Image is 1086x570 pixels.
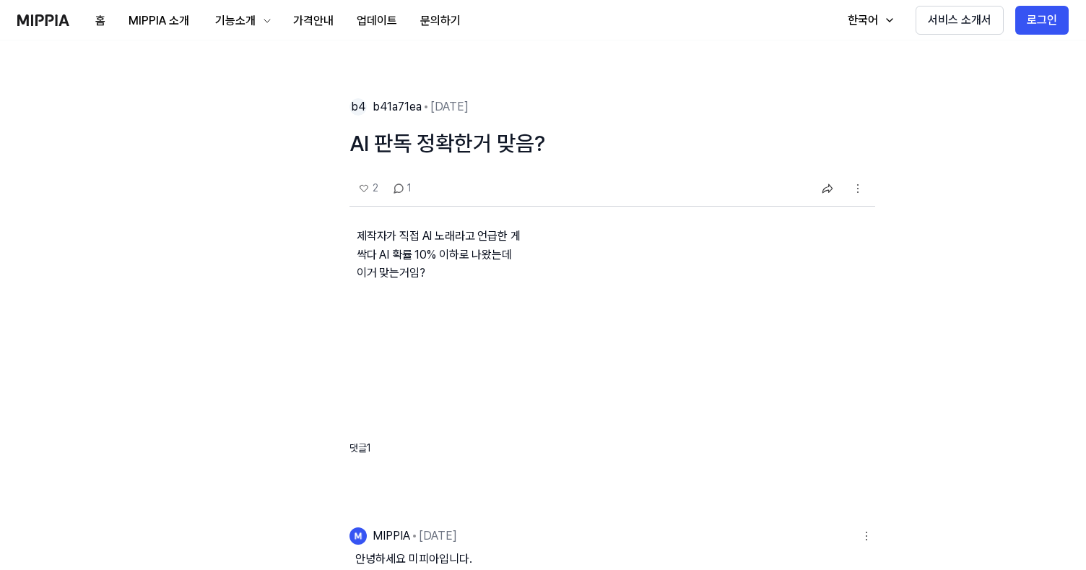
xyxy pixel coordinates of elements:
div: 1 [393,180,412,197]
button: 서비스 소개서 [916,6,1004,35]
button: 로그인 [1015,6,1069,35]
div: MIPPIA [367,527,413,545]
div: [DATE] [416,527,457,545]
button: 업데이트 [345,7,409,35]
p: 제작자가 직접 AI 노래라고 언급한 게 싹다 AI 확률 10% 이하로 나왔는데 이거 맞는거임? [349,207,875,326]
img: like [393,183,404,194]
img: 더보기 [849,180,866,197]
img: MIPPIA [349,527,367,545]
button: 기능소개 [201,7,282,35]
img: share [820,181,835,196]
img: dislike [358,183,370,194]
div: AI 판독 정확한거 맞음? [349,127,875,160]
a: 업데이트 [345,1,409,40]
button: 한국어 [833,6,904,35]
div: 기능소개 [212,12,259,30]
button: 가격안내 [282,7,345,35]
span: b4 [349,98,367,116]
div: [DATE] [427,98,469,116]
div: b41a71ea [367,98,425,116]
button: 문의하기 [409,7,472,35]
img: dot [425,105,427,108]
button: 2 [358,180,378,197]
img: dot [413,535,416,537]
div: 한국어 [845,12,881,29]
div: 댓글 1 [349,441,875,456]
img: 더보기 [858,527,875,545]
button: 홈 [84,7,117,35]
img: logo [17,14,69,26]
button: MIPPIA 소개 [117,7,201,35]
